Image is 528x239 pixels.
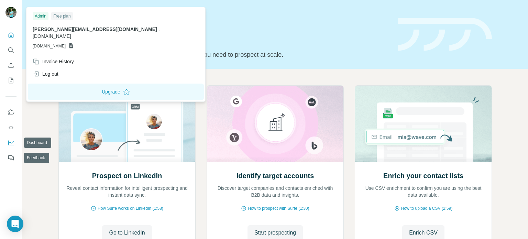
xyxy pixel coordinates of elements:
[214,185,337,198] p: Discover target companies and contacts enriched with B2B data and insights.
[5,59,16,72] button: Enrich CSV
[5,152,16,164] button: Feedback
[207,86,344,162] img: Identify target accounts
[33,58,74,65] div: Invoice History
[98,205,163,211] span: How Surfe works on LinkedIn (1:58)
[7,216,23,232] div: Open Intercom Messenger
[355,86,492,162] img: Enrich your contact lists
[28,84,204,100] button: Upgrade
[5,121,16,134] button: Use Surfe API
[5,137,16,149] button: Dashboard
[33,70,58,77] div: Log out
[33,33,71,39] span: [DOMAIN_NAME]
[5,74,16,87] button: My lists
[33,26,157,32] span: [PERSON_NAME][EMAIL_ADDRESS][DOMAIN_NAME]
[5,29,16,41] button: Quick start
[5,106,16,119] button: Use Surfe on LinkedIn
[254,229,296,237] span: Start prospecting
[58,13,390,20] div: Quick start
[58,32,390,46] h1: Let’s prospect together
[409,229,438,237] span: Enrich CSV
[109,229,145,237] span: Go to LinkedIn
[33,12,48,20] div: Admin
[92,171,162,181] h2: Prospect on LinkedIn
[248,205,309,211] span: How to prospect with Surfe (1:30)
[383,171,463,181] h2: Enrich your contact lists
[58,86,196,162] img: Prospect on LinkedIn
[51,12,73,20] div: Free plan
[401,205,452,211] span: How to upload a CSV (2:59)
[398,18,492,51] img: banner
[362,185,485,198] p: Use CSV enrichment to confirm you are using the best data available.
[66,185,188,198] p: Reveal contact information for intelligent prospecting and instant data sync.
[158,26,160,32] span: .
[33,43,66,49] span: [DOMAIN_NAME]
[236,171,314,181] h2: Identify target accounts
[5,7,16,18] img: Avatar
[58,50,390,59] p: Pick your starting point and we’ll provide everything you need to prospect at scale.
[5,44,16,56] button: Search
